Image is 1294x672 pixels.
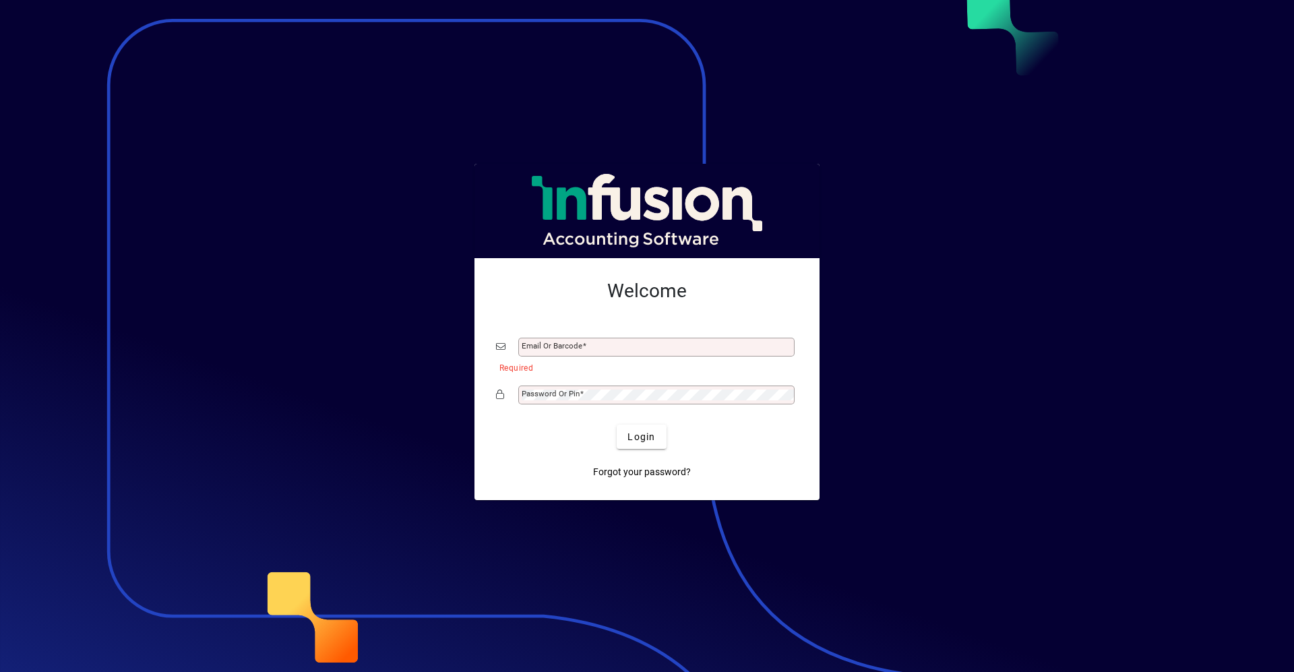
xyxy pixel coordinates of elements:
[522,389,580,398] mat-label: Password or Pin
[617,425,666,449] button: Login
[499,360,787,374] mat-error: Required
[522,341,582,350] mat-label: Email or Barcode
[593,465,691,479] span: Forgot your password?
[627,430,655,444] span: Login
[588,460,696,484] a: Forgot your password?
[496,280,798,303] h2: Welcome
